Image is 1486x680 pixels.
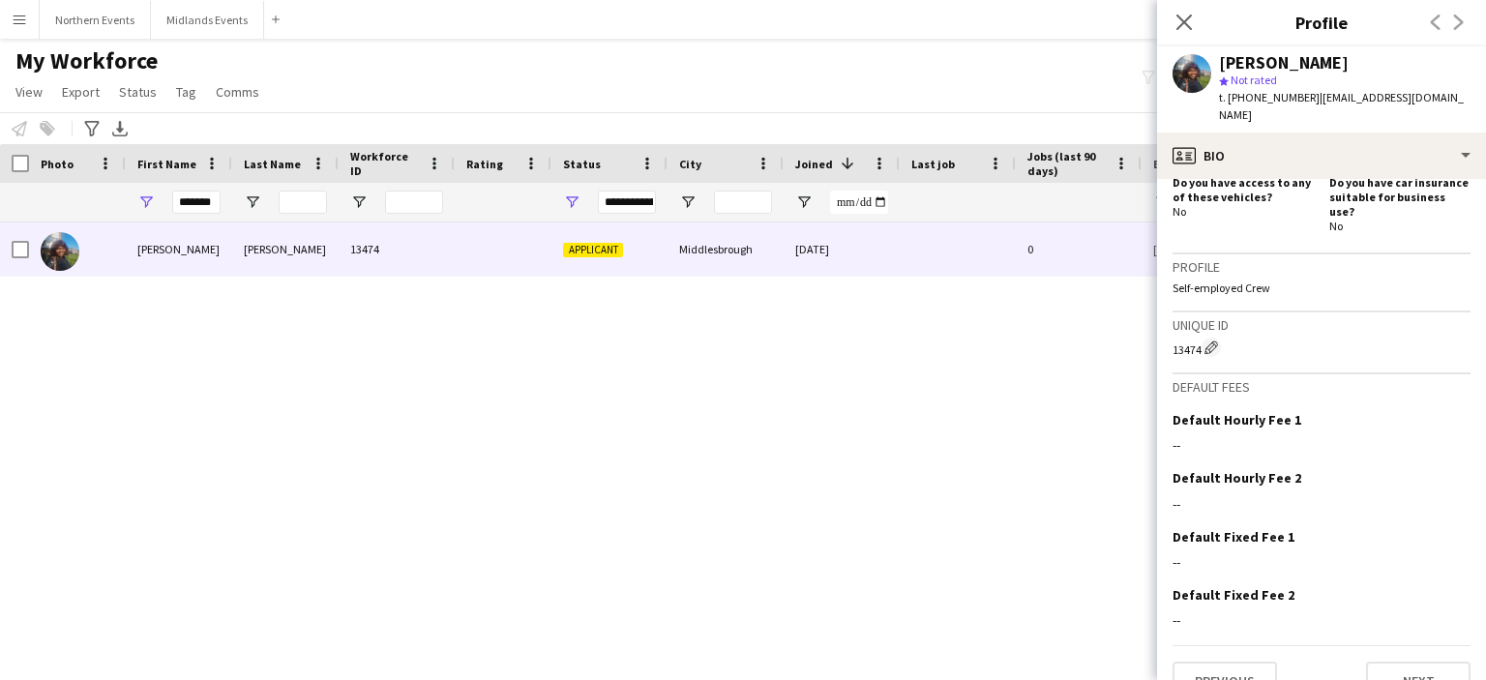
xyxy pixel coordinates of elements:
button: Open Filter Menu [244,193,261,211]
div: [DATE] [784,222,900,276]
div: 13474 [339,222,455,276]
span: City [679,157,701,171]
button: Open Filter Menu [679,193,697,211]
span: Status [563,157,601,171]
a: Status [111,79,164,104]
span: First Name [137,157,196,171]
h3: Default Fixed Fee 2 [1173,586,1294,604]
span: Last job [911,157,955,171]
h3: Default Hourly Fee 1 [1173,411,1301,429]
span: Export [62,83,100,101]
h5: Do you have car insurance suitable for business use? [1329,175,1471,219]
span: Jobs (last 90 days) [1027,149,1107,178]
button: Open Filter Menu [563,193,580,211]
button: Open Filter Menu [795,193,813,211]
input: City Filter Input [714,191,772,214]
span: Not rated [1231,73,1277,87]
span: Joined [795,157,833,171]
div: Middlesbrough [668,222,784,276]
div: 0 [1016,222,1142,276]
div: -- [1173,611,1471,629]
div: Bio [1157,133,1486,179]
div: [PERSON_NAME] [1219,54,1349,72]
h5: Do you have access to any of these vehicles? [1173,175,1314,204]
a: View [8,79,50,104]
input: Last Name Filter Input [279,191,327,214]
span: View [15,83,43,101]
button: Open Filter Menu [137,193,155,211]
input: First Name Filter Input [172,191,221,214]
div: [PERSON_NAME] [126,222,232,276]
div: [PERSON_NAME] [232,222,339,276]
div: -- [1173,436,1471,454]
span: Email [1153,157,1184,171]
a: Comms [208,79,267,104]
span: t. [PHONE_NUMBER] [1219,90,1320,104]
button: Midlands Events [151,1,264,39]
span: Tag [176,83,196,101]
app-action-btn: Export XLSX [108,117,132,140]
p: Self-employed Crew [1173,281,1471,295]
h3: Default fees [1173,378,1471,396]
button: Open Filter Menu [1153,193,1171,211]
span: No [1329,219,1343,233]
input: Joined Filter Input [830,191,888,214]
span: | [EMAIL_ADDRESS][DOMAIN_NAME] [1219,90,1464,122]
span: No [1173,204,1186,219]
h3: Default Hourly Fee 2 [1173,469,1301,487]
div: 13474 [1173,338,1471,357]
app-action-btn: Advanced filters [80,117,104,140]
h3: Profile [1157,10,1486,35]
a: Export [54,79,107,104]
input: Workforce ID Filter Input [385,191,443,214]
span: Comms [216,83,259,101]
h3: Unique ID [1173,316,1471,334]
h3: Default Fixed Fee 1 [1173,528,1294,546]
button: Northern Events [40,1,151,39]
span: Workforce ID [350,149,420,178]
span: Photo [41,157,74,171]
span: Rating [466,157,503,171]
button: Open Filter Menu [350,193,368,211]
span: My Workforce [15,46,158,75]
span: Status [119,83,157,101]
div: -- [1173,553,1471,571]
a: Tag [168,79,204,104]
h3: Profile [1173,258,1471,276]
img: Kafayat Olawumi Adeyemo [41,232,79,271]
span: Last Name [244,157,301,171]
span: Applicant [563,243,623,257]
div: -- [1173,495,1471,513]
